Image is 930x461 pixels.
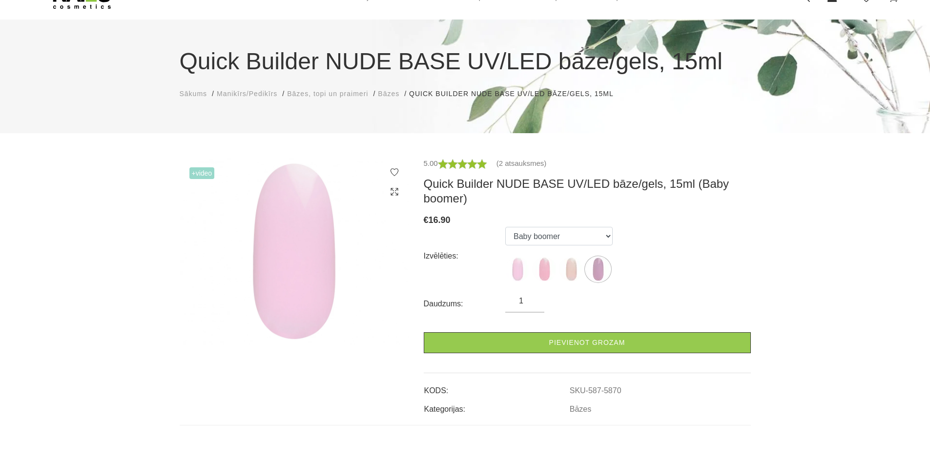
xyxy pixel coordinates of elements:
a: Sākums [180,89,207,99]
h3: Quick Builder NUDE BASE UV/LED bāze/gels, 15ml (Baby boomer) [424,177,751,206]
div: Izvēlēties: [424,248,506,264]
span: 16.90 [429,215,451,225]
img: ... [532,257,557,281]
span: Sākums [180,90,207,98]
span: +Video [189,167,215,179]
img: ... [505,257,530,281]
img: ... [586,257,610,281]
a: Bāzes [378,89,399,99]
span: Bāzes, topi un praimeri [287,90,368,98]
td: Kategorijas: [424,397,569,415]
a: SKU-587-5870 [570,386,621,395]
td: KODS: [424,378,569,397]
img: ... [559,257,583,281]
span: 5.00 [424,159,438,167]
span: € [424,215,429,225]
a: Bāzes [570,405,591,414]
a: Manikīrs/Pedikīrs [217,89,277,99]
span: Bāzes [378,90,399,98]
h1: Quick Builder NUDE BASE UV/LED bāze/gels, 15ml [180,44,751,79]
li: Quick Builder NUDE BASE UV/LED bāze/gels, 15ml [409,89,623,99]
a: (2 atsauksmes) [496,158,547,169]
img: Quick Builder NUDE BASE UV/LED bāze/gels, 15ml [180,158,409,345]
span: Manikīrs/Pedikīrs [217,90,277,98]
div: Daudzums: [424,296,506,312]
a: Pievienot grozam [424,332,751,353]
a: Bāzes, topi un praimeri [287,89,368,99]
